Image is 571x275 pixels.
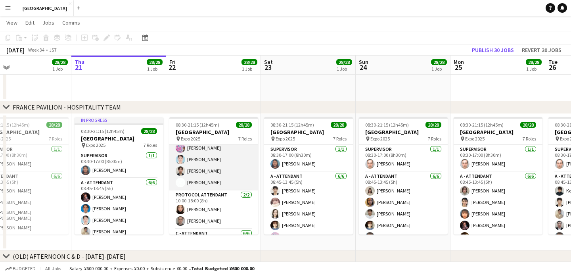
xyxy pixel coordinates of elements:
[62,19,80,26] span: Comms
[75,58,84,65] span: Thu
[519,45,565,55] button: Revert 30 jobs
[454,129,542,136] h3: [GEOGRAPHIC_DATA]
[73,63,84,72] span: 21
[13,252,126,260] div: (OLD) AFTERNOON C & D - [DATE]-[DATE]
[359,172,448,256] app-card-role: A - ATTENDANT6/608:45-13:45 (5h)[PERSON_NAME][PERSON_NAME][PERSON_NAME][PERSON_NAME][PERSON_NAME]
[75,135,163,142] h3: [GEOGRAPHIC_DATA]
[81,128,125,134] span: 08:30-21:15 (12h45m)
[520,122,536,128] span: 28/28
[241,59,257,65] span: 28/28
[39,17,57,28] a: Jobs
[69,265,254,271] div: Salary ¥600 000.00 + Expenses ¥0.00 + Subsistence ¥0.00 =
[365,122,409,128] span: 08:30-21:15 (12h45m)
[169,58,176,65] span: Fri
[359,145,448,172] app-card-role: SUPERVISOR1/108:30-17:00 (8h30m)[PERSON_NAME]
[236,122,252,128] span: 28/28
[454,172,542,256] app-card-role: A - ATTENDANT6/608:45-13:45 (5h)[PERSON_NAME][PERSON_NAME][PERSON_NAME][PERSON_NAME][PERSON_NAME]
[428,136,441,142] span: 7 Roles
[25,19,34,26] span: Edit
[3,17,21,28] a: View
[238,136,252,142] span: 7 Roles
[264,172,353,256] app-card-role: A - ATTENDANT6/608:45-13:45 (5h)[PERSON_NAME][PERSON_NAME][PERSON_NAME][PERSON_NAME][PERSON_NAME]
[168,63,176,72] span: 22
[13,103,121,111] div: FRANCE PAVILION - HOSPITALITY TEAM
[6,19,17,26] span: View
[42,19,54,26] span: Jobs
[86,142,105,148] span: Expo 2025
[276,136,295,142] span: Expo 2025
[181,136,200,142] span: Expo 2025
[49,47,57,53] div: JST
[46,122,62,128] span: 28/28
[16,0,74,16] button: [GEOGRAPHIC_DATA]
[460,122,504,128] span: 08:30-21:15 (12h45m)
[75,117,163,235] app-job-card: In progress08:30-21:15 (12h45m)28/28[GEOGRAPHIC_DATA] Expo 20257 RolesSUPERVISOR1/108:30-17:00 (8...
[547,63,558,72] span: 26
[22,17,38,28] a: Edit
[75,151,163,178] app-card-role: SUPERVISOR1/108:30-17:00 (8h30m)[PERSON_NAME]
[425,122,441,128] span: 28/28
[191,265,254,271] span: Total Budgeted ¥600 000.00
[52,59,68,65] span: 28/28
[359,58,368,65] span: Sun
[359,129,448,136] h3: [GEOGRAPHIC_DATA]
[337,66,352,72] div: 1 Job
[264,145,353,172] app-card-role: SUPERVISOR1/108:30-17:00 (8h30m)[PERSON_NAME]
[26,47,46,53] span: Week 34
[526,66,541,72] div: 1 Job
[336,59,352,65] span: 28/28
[147,59,163,65] span: 28/28
[523,136,536,142] span: 7 Roles
[358,63,368,72] span: 24
[169,106,258,190] app-card-role: 08:45-17:15 (8h30m)[PERSON_NAME][PERSON_NAME][PERSON_NAME][PERSON_NAME][PERSON_NAME][PERSON_NAME]
[263,63,273,72] span: 23
[147,66,162,72] div: 1 Job
[264,58,273,65] span: Sat
[75,178,163,265] app-card-role: A - ATTENDANT6/608:45-13:45 (5h)[PERSON_NAME][PERSON_NAME][PERSON_NAME][PERSON_NAME]
[6,46,25,54] div: [DATE]
[270,122,314,128] span: 08:30-21:15 (12h45m)
[169,190,258,229] app-card-role: PROTOCOL ATTENDANT2/210:00-18:00 (8h)[PERSON_NAME][PERSON_NAME]
[359,117,448,235] app-job-card: 08:30-21:15 (12h45m)28/28[GEOGRAPHIC_DATA] Expo 20257 RolesSUPERVISOR1/108:30-17:00 (8h30m)[PERSO...
[465,136,485,142] span: Expo 2025
[333,136,347,142] span: 7 Roles
[144,142,157,148] span: 7 Roles
[331,122,347,128] span: 28/28
[264,129,353,136] h3: [GEOGRAPHIC_DATA]
[176,122,219,128] span: 08:30-21:15 (12h45m)
[526,59,542,65] span: 28/28
[469,45,517,55] button: Publish 30 jobs
[141,128,157,134] span: 28/28
[52,66,67,72] div: 1 Job
[59,17,83,28] a: Comms
[75,117,163,123] div: In progress
[454,145,542,172] app-card-role: SUPERVISOR1/108:30-17:00 (8h30m)[PERSON_NAME]
[431,59,447,65] span: 28/28
[264,117,353,235] app-job-card: 08:30-21:15 (12h45m)28/28[GEOGRAPHIC_DATA] Expo 20257 RolesSUPERVISOR1/108:30-17:00 (8h30m)[PERSO...
[49,136,62,142] span: 7 Roles
[548,58,558,65] span: Tue
[242,66,257,72] div: 1 Job
[13,266,36,271] span: Budgeted
[370,136,390,142] span: Expo 2025
[431,66,446,72] div: 1 Job
[454,117,542,235] app-job-card: 08:30-21:15 (12h45m)28/28[GEOGRAPHIC_DATA] Expo 20257 RolesSUPERVISOR1/108:30-17:00 (8h30m)[PERSO...
[452,63,464,72] span: 25
[4,264,37,273] button: Budgeted
[44,265,63,271] span: All jobs
[169,117,258,235] app-job-card: 08:30-21:15 (12h45m)28/28[GEOGRAPHIC_DATA] Expo 20257 Roles08:45-17:15 (8h30m)[PERSON_NAME][PERSO...
[454,58,464,65] span: Mon
[169,129,258,136] h3: [GEOGRAPHIC_DATA]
